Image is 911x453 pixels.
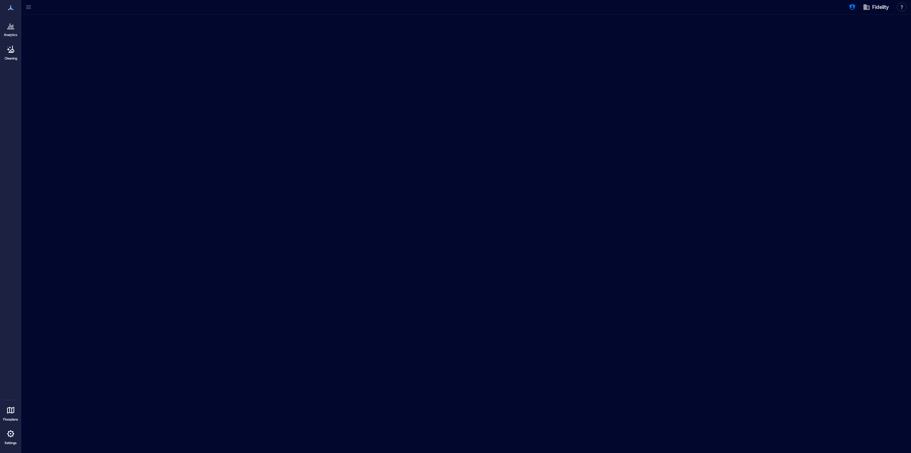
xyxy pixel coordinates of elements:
a: Cleaning [2,41,20,63]
a: Floorplans [1,402,20,424]
p: Analytics [4,33,17,37]
p: Cleaning [5,56,17,61]
button: Fidelity [861,1,891,13]
p: Floorplans [3,417,18,422]
a: Settings [2,425,19,447]
a: Analytics [2,17,20,39]
span: Fidelity [872,4,889,11]
p: Settings [5,441,17,445]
